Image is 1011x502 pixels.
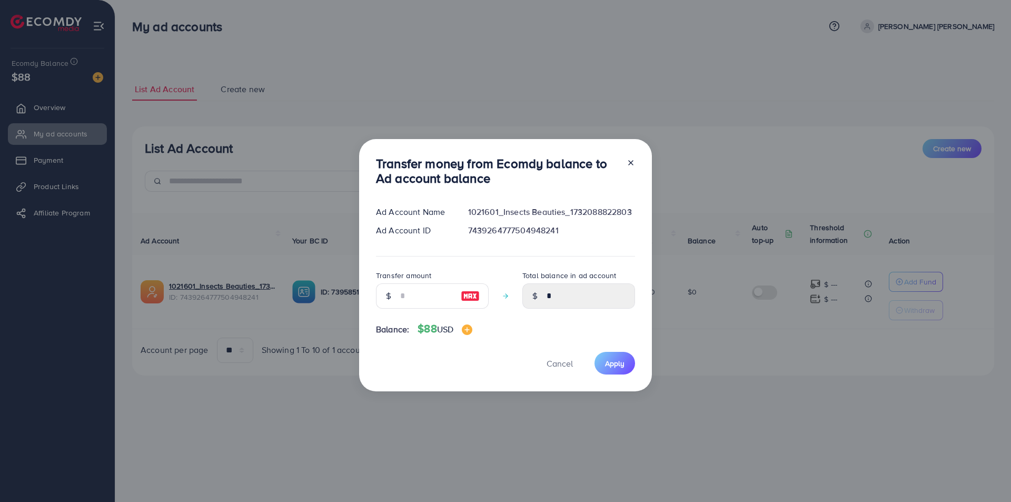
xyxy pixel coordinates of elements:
[547,358,573,369] span: Cancel
[460,224,643,237] div: 7439264777504948241
[966,455,1003,494] iframe: Chat
[594,352,635,375] button: Apply
[533,352,586,375] button: Cancel
[437,323,453,335] span: USD
[605,358,625,369] span: Apply
[376,156,618,186] h3: Transfer money from Ecomdy balance to Ad account balance
[462,324,472,335] img: image
[522,270,616,281] label: Total balance in ad account
[461,290,480,302] img: image
[368,224,460,237] div: Ad Account ID
[368,206,460,218] div: Ad Account Name
[418,322,472,336] h4: $88
[460,206,643,218] div: 1021601_Insects Beauties_1732088822803
[376,323,409,336] span: Balance:
[376,270,431,281] label: Transfer amount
